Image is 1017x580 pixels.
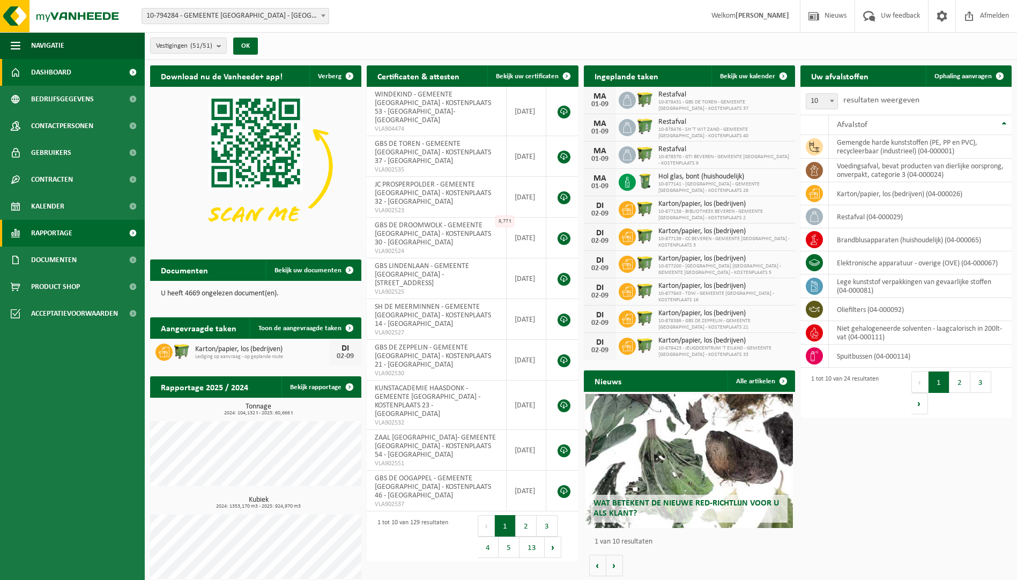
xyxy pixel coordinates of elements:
[309,65,360,87] button: Verberg
[495,515,516,537] button: 1
[589,256,611,265] div: DI
[829,135,1012,159] td: gemengde harde kunststoffen (PE, PP en PVC), recycleerbaar (industrieel) (04-000001)
[636,117,654,136] img: WB-0770-HPE-GN-50
[496,73,559,80] span: Bekijk uw certificaten
[829,182,1012,205] td: karton/papier, los (bedrijven) (04-000026)
[589,120,611,128] div: MA
[636,172,654,190] img: WB-0240-HPE-GN-50
[589,347,611,354] div: 02-09
[375,247,498,256] span: VLA902524
[658,200,790,209] span: Karton/papier, los (bedrijven)
[507,340,547,381] td: [DATE]
[593,499,779,518] span: Wat betekent de nieuwe RED-richtlijn voor u als klant?
[926,65,1011,87] a: Ophaling aanvragen
[658,181,790,194] span: 10-877141 - [GEOGRAPHIC_DATA] - GEMEENTE [GEOGRAPHIC_DATA] - KOSTENPLAATS 26
[829,298,1012,321] td: oliefilters (04-000092)
[190,42,212,49] count: (51/51)
[250,317,360,339] a: Toon de aangevraagde taken
[375,221,491,247] span: GBS DE DROOMWOLK - GEMEENTE [GEOGRAPHIC_DATA] - KOSTENPLAATS 30 - [GEOGRAPHIC_DATA]
[658,145,790,154] span: Restafval
[636,309,654,327] img: WB-1100-HPE-GN-50
[375,344,491,369] span: GBS DE ZEPPELIN - GEMEENTE [GEOGRAPHIC_DATA] - KOSTENPLAATS 21 - [GEOGRAPHIC_DATA]
[31,32,64,59] span: Navigatie
[155,411,361,416] span: 2024: 104,132 t - 2025: 60,666 t
[507,177,547,218] td: [DATE]
[658,337,790,345] span: Karton/papier, los (bedrijven)
[318,73,342,80] span: Verberg
[658,118,790,127] span: Restafval
[636,199,654,218] img: WB-1100-HPE-GN-51
[589,555,606,576] button: Vorige
[150,38,227,54] button: Vestigingen(51/51)
[266,259,360,281] a: Bekijk uw documenten
[281,376,360,398] a: Bekijk rapportage
[31,273,80,300] span: Product Shop
[156,38,212,54] span: Vestigingen
[929,371,949,393] button: 1
[589,174,611,183] div: MA
[829,321,1012,345] td: niet gehalogeneerde solventen - laagcalorisch in 200lt-vat (04-000111)
[736,12,789,20] strong: [PERSON_NAME]
[658,309,790,318] span: Karton/papier, los (bedrijven)
[150,376,259,397] h2: Rapportage 2025 / 2024
[589,101,611,108] div: 01-09
[595,538,790,546] p: 1 van 10 resultaten
[335,353,356,360] div: 02-09
[150,87,361,246] img: Download de VHEPlus App
[507,381,547,430] td: [DATE]
[589,319,611,327] div: 02-09
[507,87,547,136] td: [DATE]
[636,254,654,272] img: WB-1100-HPE-GN-51
[507,471,547,511] td: [DATE]
[970,371,991,393] button: 3
[934,73,992,80] span: Ophaling aanvragen
[375,500,498,509] span: VLA902537
[589,292,611,300] div: 02-09
[507,218,547,258] td: [DATE]
[233,38,258,55] button: OK
[507,299,547,340] td: [DATE]
[584,65,669,86] h2: Ingeplande taken
[375,303,491,328] span: SH DE MEERMINNEN - GEMEENTE [GEOGRAPHIC_DATA] - KOSTENPLAATS 14 - [GEOGRAPHIC_DATA]
[375,91,491,124] span: WINDEKIND - GEMEENTE [GEOGRAPHIC_DATA] - KOSTENPLAATS 53 - [GEOGRAPHIC_DATA]-[GEOGRAPHIC_DATA]
[658,255,790,263] span: Karton/papier, los (bedrijven)
[636,336,654,354] img: WB-1100-HPE-GN-51
[589,265,611,272] div: 02-09
[142,8,329,24] span: 10-794284 - GEMEENTE BEVEREN - BEVEREN-WAAS
[375,262,469,287] span: GBS LINDENLAAN - GEMEENTE [GEOGRAPHIC_DATA] - [STREET_ADDRESS]
[375,140,491,165] span: GBS DE TOREN - GEMEENTE [GEOGRAPHIC_DATA] - KOSTENPLAATS 37 - [GEOGRAPHIC_DATA]
[589,311,611,319] div: DI
[375,166,498,174] span: VLA902535
[829,228,1012,251] td: brandblusapparaten (huishoudelijk) (04-000065)
[258,325,342,332] span: Toon de aangevraagde taken
[800,65,879,86] h2: Uw afvalstoffen
[31,220,72,247] span: Rapportage
[375,125,498,133] span: VLA904474
[658,263,790,276] span: 10-877200 - [GEOGRAPHIC_DATA] [GEOGRAPHIC_DATA] - GEMEENTE [GEOGRAPHIC_DATA] - KOSTENPLAATS 5
[589,155,611,163] div: 01-09
[375,329,498,337] span: VLA902527
[516,515,537,537] button: 2
[31,166,73,193] span: Contracten
[589,338,611,347] div: DI
[478,537,499,558] button: 4
[585,394,792,528] a: Wat betekent de nieuwe RED-richtlijn voor u als klant?
[150,317,247,338] h2: Aangevraagde taken
[195,354,329,360] span: Lediging op aanvraag - op geplande route
[829,251,1012,274] td: elektronische apparatuur - overige (OVE) (04-000067)
[589,147,611,155] div: MA
[375,434,496,459] span: ZAAL [GEOGRAPHIC_DATA]- GEMEENTE [GEOGRAPHIC_DATA] - KOSTENPLAATS 54 - [GEOGRAPHIC_DATA]
[150,65,293,86] h2: Download nu de Vanheede+ app!
[274,267,342,274] span: Bekijk uw documenten
[949,371,970,393] button: 2
[375,384,480,418] span: KUNSTACADEMIE HAASDONK - GEMEENTE [GEOGRAPHIC_DATA] - KOSTENPLAATS 23 - [GEOGRAPHIC_DATA]
[142,9,329,24] span: 10-794284 - GEMEENTE BEVEREN - BEVEREN-WAAS
[545,537,561,558] button: Next
[911,393,928,414] button: Next
[375,369,498,378] span: VLA902530
[589,183,611,190] div: 01-09
[150,259,219,280] h2: Documenten
[636,227,654,245] img: WB-1100-HPE-GN-51
[155,504,361,509] span: 2024: 1353,170 m3 - 2025: 924,970 m3
[711,65,794,87] a: Bekijk uw kalender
